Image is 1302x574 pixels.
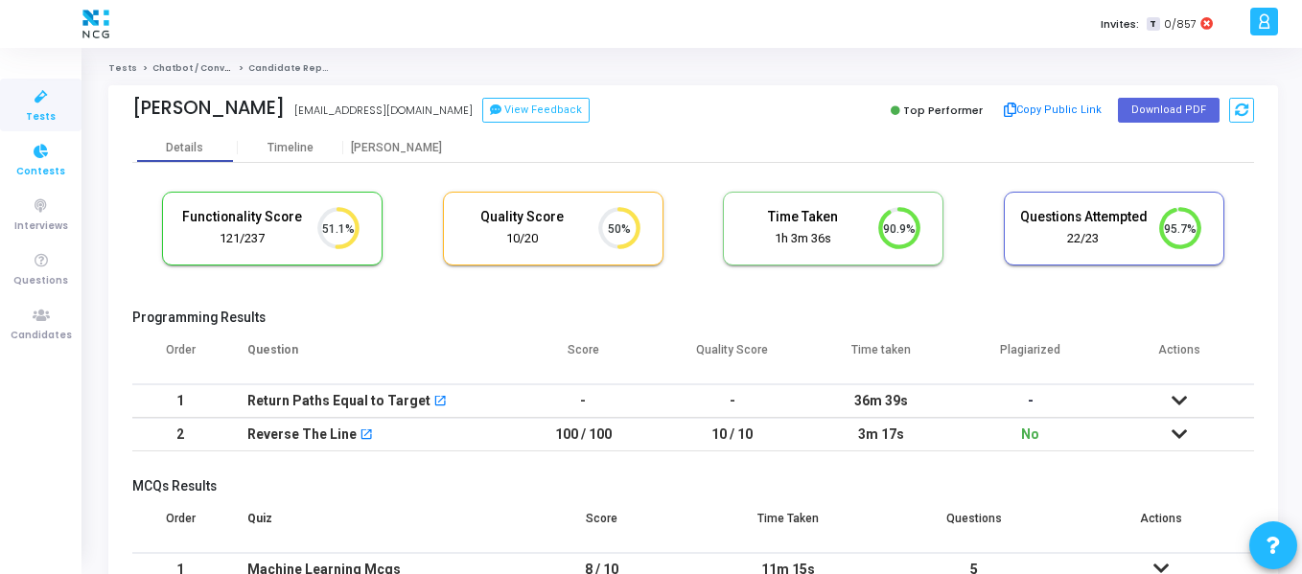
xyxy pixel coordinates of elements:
div: Timeline [267,141,314,155]
mat-icon: open_in_new [360,429,373,443]
th: Score [509,499,695,553]
h5: Questions Attempted [1019,209,1148,225]
a: Chatbot / Conversational AI Engineer Assessment [152,62,394,74]
div: Details [166,141,203,155]
button: Download PDF [1118,98,1220,123]
h5: MCQs Results [132,478,1254,494]
span: T [1147,17,1159,32]
td: 36m 39s [807,384,957,418]
th: Order [132,331,228,384]
th: Plagiarized [956,331,1105,384]
div: 1h 3m 36s [738,230,867,248]
th: Time Taken [695,499,881,553]
button: View Feedback [482,98,590,123]
button: Copy Public Link [998,96,1108,125]
label: Invites: [1101,16,1139,33]
img: logo [78,5,114,43]
div: [PERSON_NAME] [132,97,285,119]
td: 100 / 100 [509,418,659,451]
td: - [509,384,659,418]
h5: Programming Results [132,310,1254,326]
td: 2 [132,418,228,451]
td: - [658,384,807,418]
div: [PERSON_NAME] [343,141,449,155]
span: Interviews [14,218,68,235]
span: Contests [16,164,65,180]
div: 10/20 [458,230,587,248]
th: Actions [1105,331,1255,384]
h5: Quality Score [458,209,587,225]
h5: Functionality Score [177,209,306,225]
th: Quiz [228,499,509,553]
span: - [1028,393,1034,408]
div: 121/237 [177,230,306,248]
td: 1 [132,384,228,418]
span: Questions [13,273,68,289]
span: Candidate Report [248,62,337,74]
div: [EMAIL_ADDRESS][DOMAIN_NAME] [294,103,473,119]
span: No [1021,426,1039,442]
a: Tests [108,62,137,74]
nav: breadcrumb [108,62,1278,75]
td: 3m 17s [807,418,957,451]
mat-icon: open_in_new [433,396,447,409]
td: 10 / 10 [658,418,807,451]
th: Question [228,331,509,384]
span: Tests [26,109,56,126]
th: Score [509,331,659,384]
div: Return Paths Equal to Target [247,385,430,417]
th: Time taken [807,331,957,384]
th: Order [132,499,228,553]
div: Reverse The Line [247,419,357,450]
h5: Time Taken [738,209,867,225]
span: Candidates [11,328,72,344]
th: Quality Score [658,331,807,384]
span: Top Performer [903,103,983,118]
th: Questions [881,499,1067,553]
div: 22/23 [1019,230,1148,248]
span: 0/857 [1164,16,1197,33]
th: Actions [1068,499,1254,553]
